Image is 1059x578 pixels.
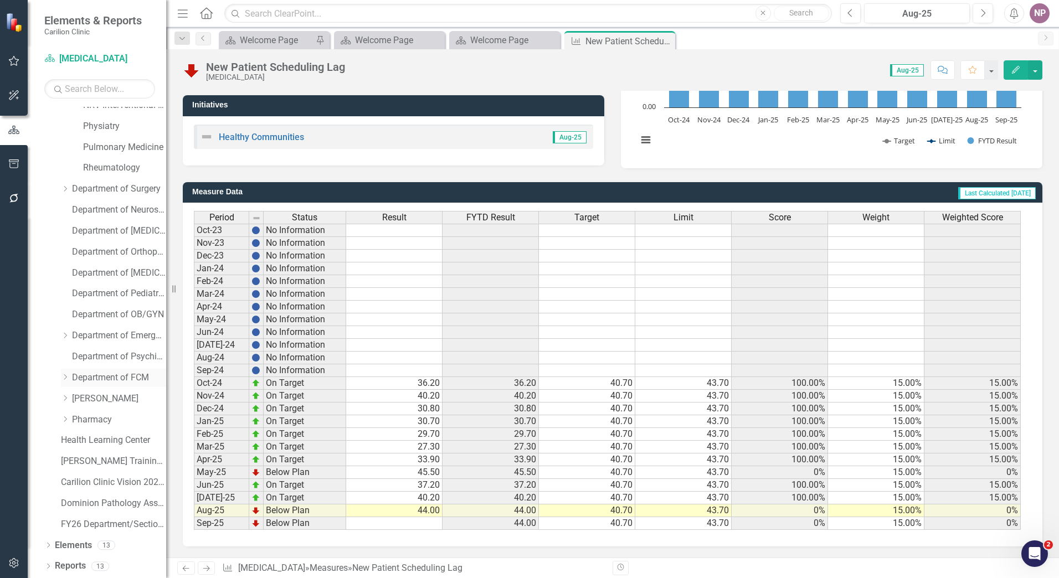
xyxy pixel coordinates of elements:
[890,64,924,76] span: Aug-25
[264,250,346,262] td: No Information
[83,141,166,154] a: Pulmonary Medicine
[732,402,828,415] td: 100.00%
[452,33,557,47] a: Welcome Page
[635,441,732,453] td: 43.70
[1030,3,1050,23] button: NP
[443,377,539,390] td: 36.20
[264,237,346,250] td: No Information
[443,415,539,428] td: 30.70
[732,428,828,441] td: 100.00%
[346,428,443,441] td: 29.70
[924,492,1021,504] td: 15.00%
[192,101,599,109] h3: Initiatives
[6,13,25,32] img: ClearPoint Strategy
[44,79,155,99] input: Search Below...
[828,479,924,492] td: 15.00%
[44,14,142,27] span: Elements & Reports
[828,377,924,390] td: 15.00%
[635,428,732,441] td: 43.70
[264,352,346,364] td: No Information
[264,301,346,313] td: No Information
[346,402,443,415] td: 30.80
[787,115,809,125] text: Feb-25
[251,468,260,477] img: TnMDeAgwAPMxUmUi88jYAAAAAElFTkSuQmCC
[194,237,249,250] td: Nov-23
[732,415,828,428] td: 100.00%
[251,379,260,388] img: zOikAAAAAElFTkSuQmCC
[192,188,522,196] h3: Measure Data
[346,504,443,517] td: 44.00
[539,402,635,415] td: 40.70
[924,390,1021,402] td: 15.00%
[55,539,92,552] a: Elements
[264,275,346,288] td: No Information
[251,506,260,515] img: TnMDeAgwAPMxUmUi88jYAAAAAElFTkSuQmCC
[251,340,260,349] img: BgCOk07PiH71IgAAAABJRU5ErkJggg==
[635,479,732,492] td: 43.70
[924,428,1021,441] td: 15.00%
[206,73,345,81] div: [MEDICAL_DATA]
[1021,540,1048,567] iframe: Intercom live chat
[346,390,443,402] td: 40.20
[194,377,249,390] td: Oct-24
[252,214,261,223] img: 8DAGhfEEPCf229AAAAAElFTkSuQmCC
[443,453,539,466] td: 33.90
[942,213,1003,223] span: Weighted Score
[928,136,955,146] button: Show Limit
[443,402,539,415] td: 30.80
[539,377,635,390] td: 40.70
[251,290,260,298] img: BgCOk07PiH71IgAAAABJRU5ErkJggg==
[539,390,635,402] td: 40.70
[638,132,654,148] button: View chart menu, Chart
[635,492,732,504] td: 43.70
[924,517,1021,530] td: 0%
[924,453,1021,466] td: 15.00%
[251,404,260,413] img: zOikAAAAAElFTkSuQmCC
[574,213,599,223] span: Target
[72,267,166,280] a: Department of [MEDICAL_DATA]
[61,455,166,468] a: [PERSON_NAME] Training Scorecard 8/23
[668,115,690,125] text: Oct-24
[264,288,346,301] td: No Information
[251,277,260,286] img: BgCOk07PiH71IgAAAABJRU5ErkJggg==
[828,453,924,466] td: 15.00%
[674,213,693,223] span: Limit
[876,115,899,125] text: May-25
[346,441,443,453] td: 27.30
[251,353,260,362] img: BgCOk07PiH71IgAAAABJRU5ErkJggg==
[264,364,346,377] td: No Information
[828,492,924,504] td: 15.00%
[847,115,868,125] text: Apr-25
[222,33,313,47] a: Welcome Page
[219,132,304,142] a: Healthy Communities
[443,517,539,530] td: 44.00
[251,366,260,375] img: BgCOk07PiH71IgAAAABJRU5ErkJggg==
[769,213,791,223] span: Score
[697,115,721,125] text: Nov-24
[828,428,924,441] td: 15.00%
[194,326,249,339] td: Jun-24
[1044,540,1053,549] span: 2
[72,393,166,405] a: [PERSON_NAME]
[194,301,249,313] td: Apr-24
[251,430,260,438] img: zOikAAAAAElFTkSuQmCC
[727,115,750,125] text: Dec-24
[828,466,924,479] td: 15.00%
[264,428,346,441] td: On Target
[924,466,1021,479] td: 0%
[924,479,1021,492] td: 15.00%
[72,183,166,195] a: Department of Surgery
[864,3,970,23] button: Aug-25
[539,415,635,428] td: 40.70
[965,115,988,125] text: Aug-25
[61,518,166,531] a: FY26 Department/Section Example Scorecard
[470,33,557,47] div: Welcome Page
[539,466,635,479] td: 40.70
[924,504,1021,517] td: 0%
[443,428,539,441] td: 29.70
[194,313,249,326] td: May-24
[774,6,829,21] button: Search
[194,441,249,453] td: Mar-25
[251,302,260,311] img: BgCOk07PiH71IgAAAABJRU5ErkJggg==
